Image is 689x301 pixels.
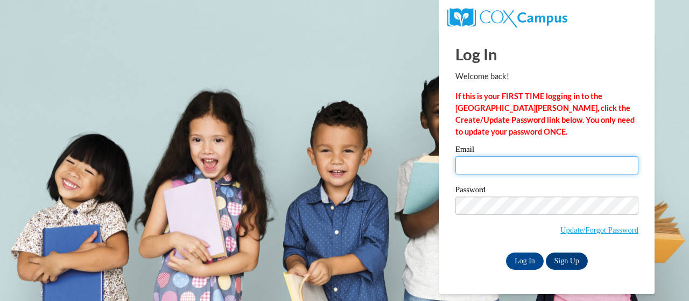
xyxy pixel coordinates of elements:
h1: Log In [455,43,638,65]
a: Sign Up [546,253,588,270]
img: COX Campus [447,8,567,27]
strong: If this is your FIRST TIME logging in to the [GEOGRAPHIC_DATA][PERSON_NAME], click the Create/Upd... [455,92,635,136]
a: Update/Forgot Password [560,226,638,234]
p: Welcome back! [455,71,638,82]
input: Log In [506,253,544,270]
a: COX Campus [447,12,567,22]
label: Password [455,186,638,197]
label: Email [455,145,638,156]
